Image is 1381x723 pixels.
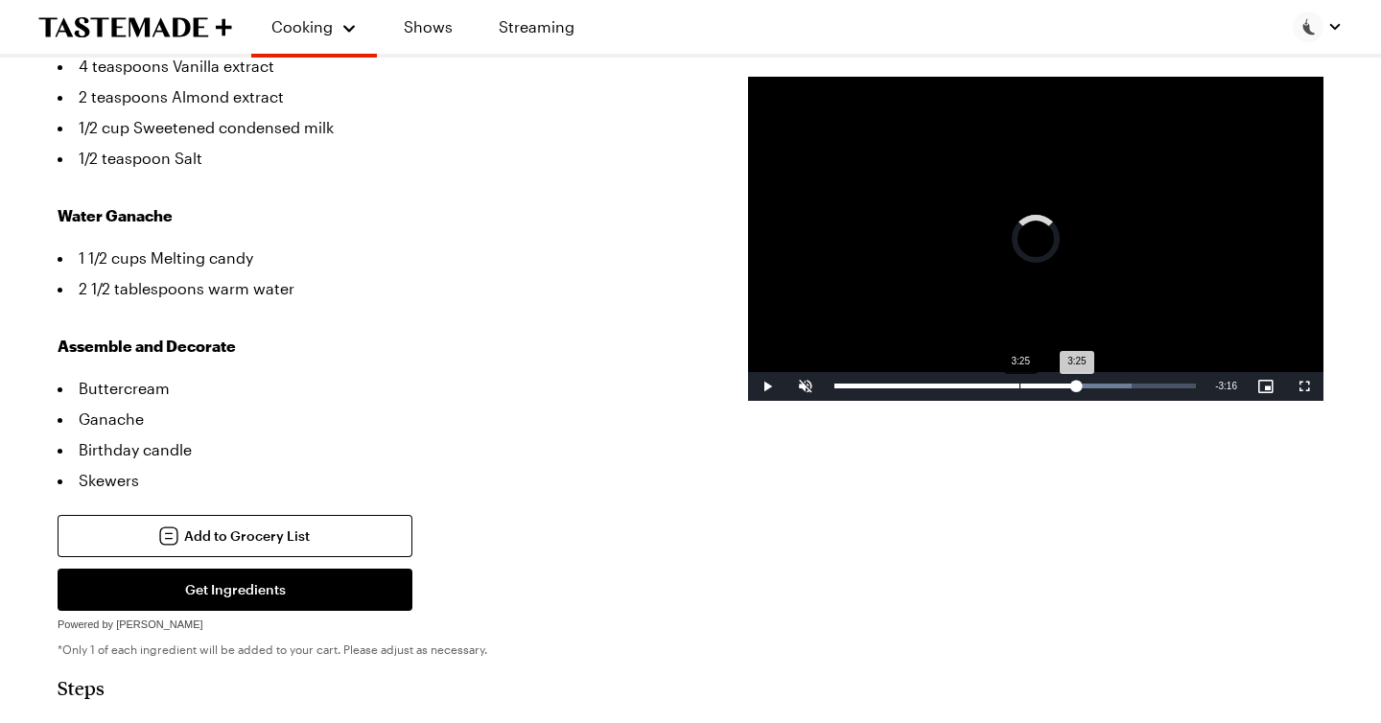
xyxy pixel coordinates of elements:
[834,384,1196,388] div: Progress Bar
[58,143,690,174] li: 1/2 teaspoon Salt
[1247,372,1285,401] button: Picture-in-Picture
[58,676,690,699] h2: Steps
[58,569,412,611] button: Get Ingredients
[1285,372,1323,401] button: Fullscreen
[58,243,690,273] li: 1 1/2 cups Melting candy
[58,404,690,434] li: Ganache
[786,372,825,401] button: Unmute
[58,273,690,304] li: 2 1/2 tablespoons warm water
[184,526,310,546] span: Add to Grocery List
[1215,381,1218,391] span: -
[270,8,358,46] button: Cooking
[748,77,1323,401] video-js: Video Player
[58,82,690,112] li: 2 teaspoons Almond extract
[58,51,690,82] li: 4 teaspoons Vanilla extract
[1219,381,1237,391] span: 3:16
[58,613,203,631] a: Powered by [PERSON_NAME]
[58,204,690,227] h3: Water Ganache
[58,618,203,630] span: Powered by [PERSON_NAME]
[748,372,786,401] button: Play
[38,16,232,38] a: To Tastemade Home Page
[58,641,690,657] p: *Only 1 of each ingredient will be added to your cart. Please adjust as necessary.
[58,335,690,358] h3: Assemble and Decorate
[58,373,690,404] li: Buttercream
[58,434,690,465] li: Birthday candle
[1293,12,1343,42] button: Profile picture
[58,112,690,143] li: 1/2 cup Sweetened condensed milk
[58,465,690,496] li: Skewers
[271,17,333,35] span: Cooking
[1293,12,1323,42] img: Profile picture
[58,515,412,557] button: Add to Grocery List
